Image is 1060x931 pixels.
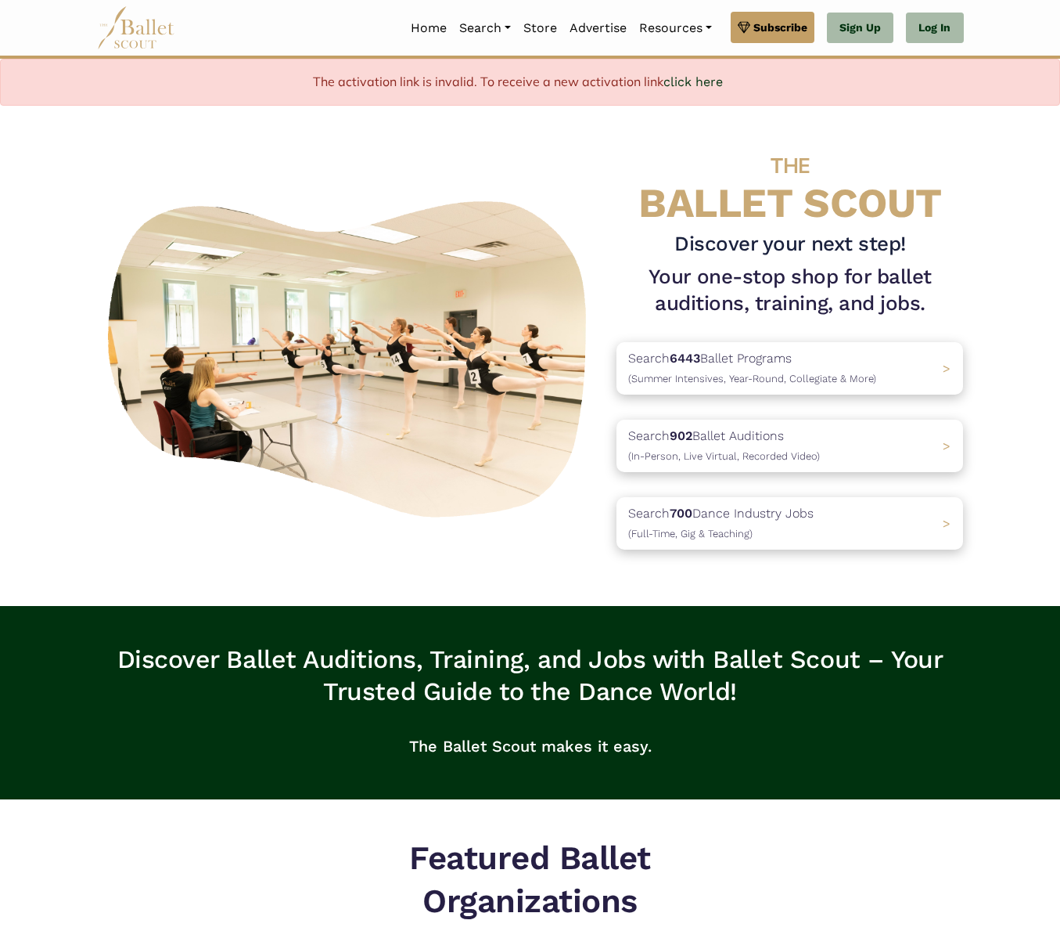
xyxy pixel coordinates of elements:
[943,361,950,376] span: >
[670,351,700,366] b: 6443
[616,497,963,550] a: Search700Dance Industry Jobs(Full-Time, Gig & Teaching) >
[906,13,963,44] a: Log In
[771,153,810,179] span: THE
[663,74,723,89] a: click here
[517,12,563,45] a: Store
[616,137,963,226] h4: BALLET SCOUT
[943,438,950,453] span: >
[616,420,963,472] a: Search902Ballet Auditions(In-Person, Live Virtual, Recorded Video) >
[827,13,893,44] a: Sign Up
[670,506,692,521] b: 700
[753,19,807,36] span: Subscribe
[97,721,964,771] p: The Ballet Scout makes it easy.
[628,426,820,466] p: Search Ballet Auditions
[616,264,963,317] h1: Your one-stop shop for ballet auditions, training, and jobs.
[616,342,963,395] a: Search6443Ballet Programs(Summer Intensives, Year-Round, Collegiate & More)>
[670,428,692,443] b: 902
[628,348,876,388] p: Search Ballet Programs
[731,12,814,43] a: Subscribe
[97,644,964,709] h3: Discover Ballet Auditions, Training, and Jobs with Ballet Scout – Your Trusted Guide to the Dance...
[320,837,741,922] h5: Featured Ballet Organizations
[738,19,750,36] img: gem.svg
[404,12,453,45] a: Home
[97,186,605,525] img: A group of ballerinas talking to each other in a ballet studio
[628,450,820,462] span: (In-Person, Live Virtual, Recorded Video)
[633,12,718,45] a: Resources
[943,516,950,531] span: >
[628,373,876,384] span: (Summer Intensives, Year-Round, Collegiate & More)
[616,231,963,258] h3: Discover your next step!
[628,528,753,539] span: (Full-Time, Gig & Teaching)
[453,12,517,45] a: Search
[563,12,633,45] a: Advertise
[628,503,814,543] p: Search Dance Industry Jobs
